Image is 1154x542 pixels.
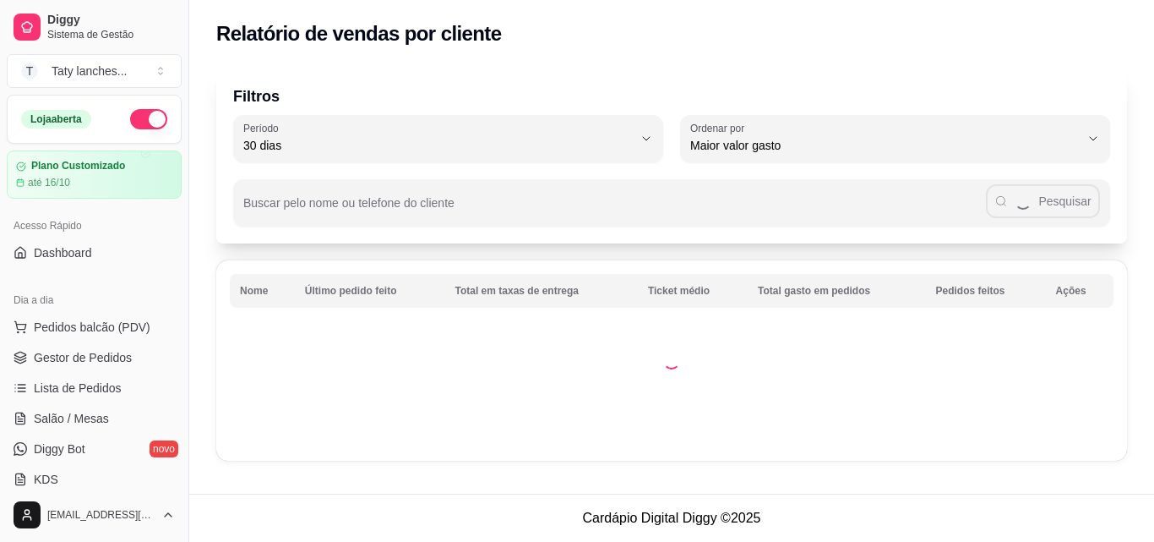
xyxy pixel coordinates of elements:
[7,466,182,493] a: KDS
[7,495,182,535] button: [EMAIL_ADDRESS][DOMAIN_NAME]
[130,109,167,129] button: Alterar Status
[47,28,175,41] span: Sistema de Gestão
[34,319,150,336] span: Pedidos balcão (PDV)
[7,151,182,199] a: Plano Customizadoaté 16/10
[680,115,1110,162] button: Ordenar porMaior valor gasto
[34,471,58,488] span: KDS
[216,20,502,47] h2: Relatório de vendas por cliente
[189,494,1154,542] footer: Cardápio Digital Diggy © 2025
[34,380,122,397] span: Lista de Pedidos
[34,349,132,366] span: Gestor de Pedidos
[7,375,182,402] a: Lista de Pedidos
[7,7,182,47] a: DiggySistema de Gestão
[7,344,182,371] a: Gestor de Pedidos
[52,63,128,79] div: Taty lanches ...
[233,115,663,162] button: Período30 dias
[233,85,1110,108] p: Filtros
[7,405,182,432] a: Salão / Mesas
[690,137,1080,154] span: Maior valor gasto
[7,287,182,314] div: Dia a dia
[663,353,680,370] div: Loading
[243,137,633,154] span: 30 dias
[34,244,92,261] span: Dashboard
[21,63,38,79] span: T
[34,410,109,427] span: Salão / Mesas
[47,508,155,522] span: [EMAIL_ADDRESS][DOMAIN_NAME]
[243,201,986,218] input: Buscar pelo nome ou telefone do cliente
[28,176,70,189] article: até 16/10
[7,212,182,239] div: Acesso Rápido
[31,160,125,172] article: Plano Customizado
[7,54,182,88] button: Select a team
[34,441,85,457] span: Diggy Bot
[7,314,182,341] button: Pedidos balcão (PDV)
[243,121,284,135] label: Período
[690,121,750,135] label: Ordenar por
[47,13,175,28] span: Diggy
[7,239,182,266] a: Dashboard
[7,435,182,463] a: Diggy Botnovo
[21,110,91,129] div: Loja aberta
